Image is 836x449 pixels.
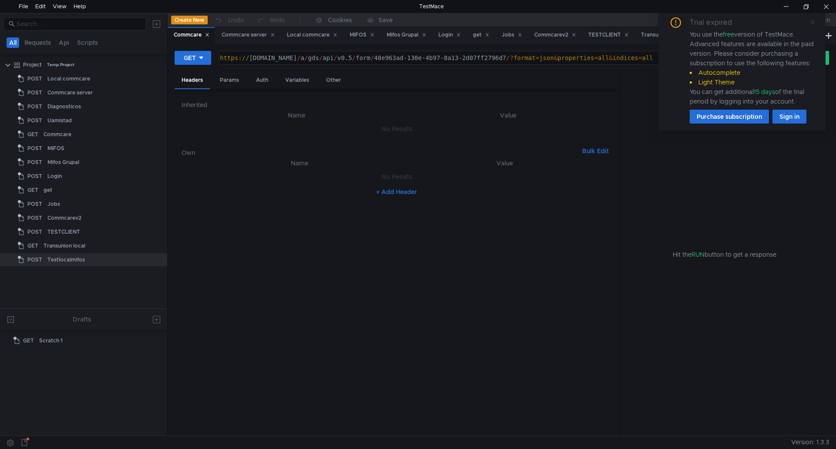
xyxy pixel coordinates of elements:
[27,198,42,211] span: POST
[213,72,246,88] div: Params
[723,30,734,38] span: free
[44,184,52,197] div: get
[47,72,90,85] div: Local commcare
[438,30,461,40] div: Login
[23,58,42,71] div: Project
[27,128,38,141] span: GET
[328,15,352,25] div: Cookies
[404,158,605,168] th: Value
[47,142,64,155] div: MIFOS
[404,110,612,121] th: Value
[222,30,275,40] div: Commcare server
[691,251,705,258] span: RUN
[27,170,42,183] span: POST
[378,17,393,23] div: Save
[175,72,210,89] div: Headers
[534,30,576,40] div: Commcarev2
[27,114,42,127] span: POST
[56,37,72,48] button: Api
[690,87,815,106] div: You can get additional of the trial period by logging into your account.
[381,173,412,181] nz-embed-empty: No Results
[27,86,42,99] span: POST
[27,72,42,85] span: POST
[690,17,742,28] div: Trial expired
[27,253,42,266] span: POST
[579,146,612,156] button: Bulk Edit
[690,110,769,124] button: Purchase subscription
[184,53,196,63] div: GET
[74,37,101,48] button: Scripts
[278,72,316,88] div: Variables
[73,314,91,325] div: Drafts
[182,147,579,158] h6: Own
[22,37,54,48] button: Requests
[47,58,74,71] div: Temp Project
[27,156,42,169] span: POST
[7,37,19,48] button: All
[381,125,412,133] nz-embed-empty: No Results
[47,211,81,224] div: Commcarev2
[270,15,285,25] div: Redo
[690,77,815,87] li: Light Theme
[27,225,42,238] span: POST
[47,100,81,113] div: Diagnosticos
[47,170,62,183] div: Login
[473,30,489,40] div: get
[27,142,42,155] span: POST
[502,30,522,40] div: Jobs
[27,100,42,113] span: POST
[47,86,93,99] div: Commcare server
[350,30,374,40] div: MIFOS
[47,253,85,266] div: Testlocalmifos
[387,30,426,40] div: Mifos Grupal
[373,187,421,197] button: + Add Header
[171,16,208,24] button: Create New
[791,436,829,449] span: Version: 1.3.3
[47,156,79,169] div: Mifos Grupal
[196,158,404,168] th: Name
[27,239,38,252] span: GET
[174,30,209,40] div: Commcare
[287,30,337,40] div: Local commcare
[641,30,691,40] div: Transunion local
[673,250,776,259] span: Hit the button to get a response
[588,30,629,40] div: TESTCLIENT
[772,110,806,124] button: Sign in
[47,198,60,211] div: Jobs
[27,211,42,224] span: POST
[249,72,275,88] div: Auth
[250,13,291,27] button: Redo
[47,114,72,127] div: Uamistad
[17,19,141,29] input: Search...
[44,128,71,141] div: Commcare
[690,68,815,77] li: Autocomplete
[208,13,250,27] button: Undo
[690,30,815,106] div: You use the version of TestMace. Advanced features are available in the paid version. Please cons...
[44,239,85,252] div: Transunion local
[754,88,775,96] span: 15 days
[39,334,63,347] div: Scratch 1
[228,15,244,25] div: Undo
[182,100,612,110] h6: Inherited
[47,225,80,238] div: TESTCLIENT
[319,72,348,88] div: Other
[27,184,38,197] span: GET
[175,51,211,65] button: GET
[23,334,34,347] span: GET
[189,110,404,121] th: Name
